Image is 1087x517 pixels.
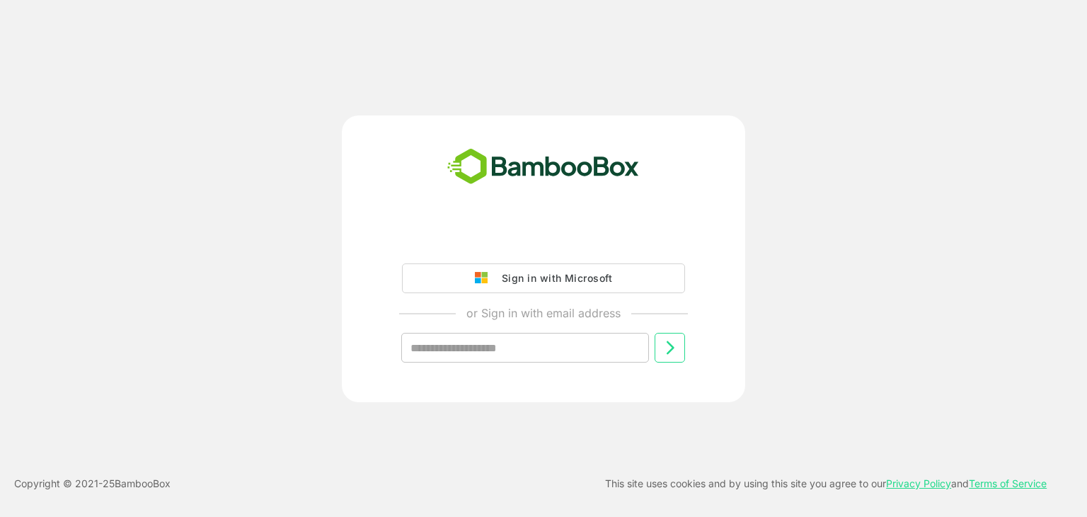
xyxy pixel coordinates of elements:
[495,269,612,288] div: Sign in with Microsoft
[402,263,685,293] button: Sign in with Microsoft
[466,305,621,322] p: or Sign in with email address
[439,144,647,191] img: bamboobox
[969,477,1047,489] a: Terms of Service
[605,475,1047,492] p: This site uses cookies and by using this site you agree to our and
[886,477,951,489] a: Privacy Policy
[14,475,171,492] p: Copyright © 2021- 25 BambooBox
[475,272,495,285] img: google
